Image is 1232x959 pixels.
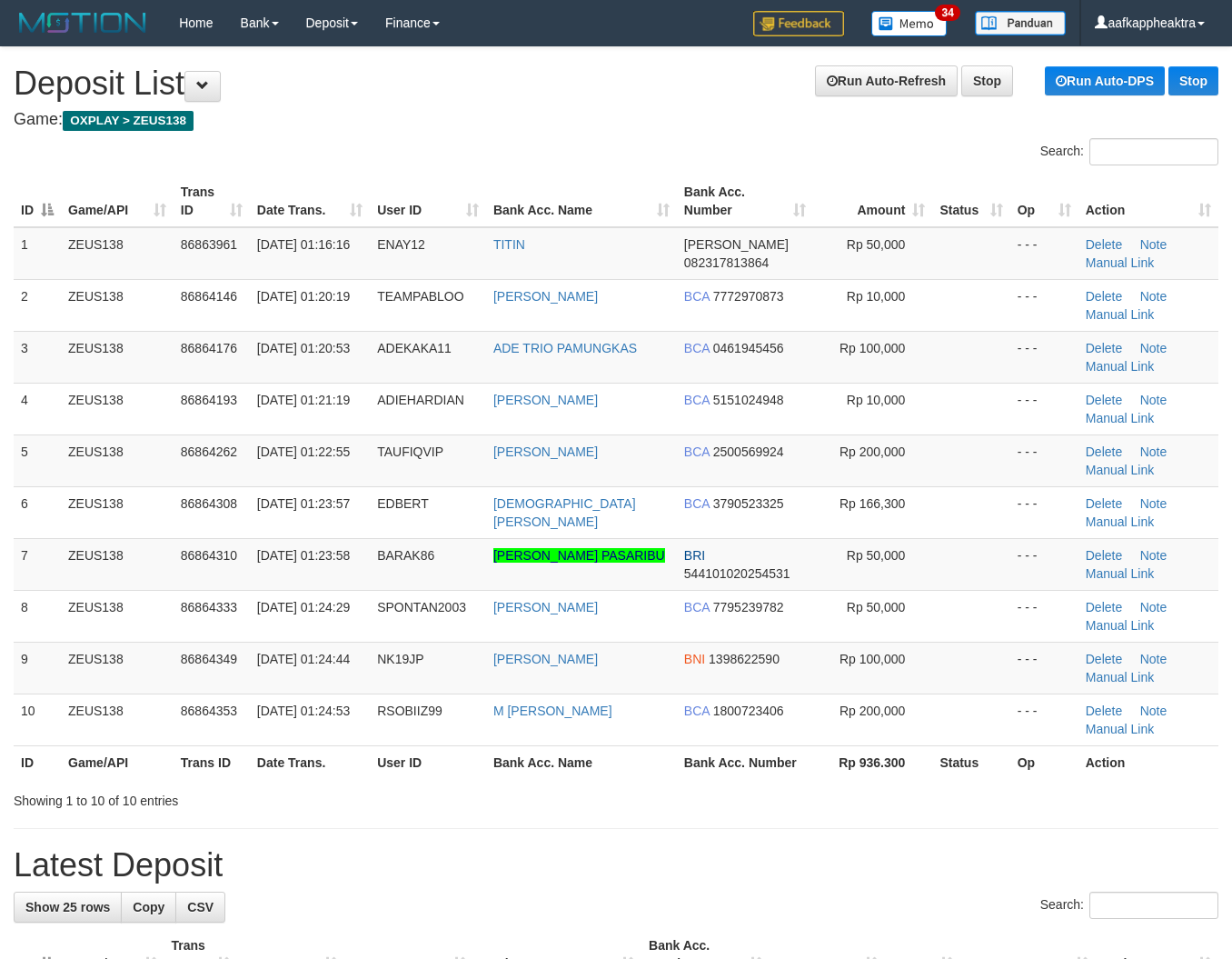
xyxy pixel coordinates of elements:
[61,435,174,486] td: ZEUS138
[840,496,905,511] span: Rp 166,300
[493,237,525,252] a: TITIN
[684,341,710,355] span: BCA
[1086,445,1122,459] a: Delete
[1086,704,1122,718] a: Delete
[1010,175,1078,227] th: Op: activate to sort column ascending
[1010,383,1078,435] td: - - -
[14,590,61,642] td: 8
[181,289,237,304] span: 86864146
[377,496,429,511] span: EDBERT
[61,694,174,745] td: ZEUS138
[1168,66,1218,95] a: Stop
[250,745,370,779] th: Date Trans.
[486,745,677,779] th: Bank Acc. Name
[1140,548,1167,563] a: Note
[684,393,710,407] span: BCA
[713,393,784,407] span: Copy 5151024948 to clipboard
[1086,670,1155,684] a: Manual Link
[377,289,463,304] span: TEAMPABLOO
[677,745,813,779] th: Bank Acc. Number
[377,341,452,355] span: ADEKAKA11
[1140,445,1167,459] a: Note
[847,548,906,563] span: Rp 50,000
[713,341,784,355] span: Copy 0461945456 to clipboard
[257,341,350,355] span: [DATE] 01:20:53
[684,566,790,581] span: Copy 544101020254531 to clipboard
[377,237,425,252] span: ENAY12
[14,331,61,383] td: 3
[493,289,598,304] a: [PERSON_NAME]
[61,227,174,280] td: ZEUS138
[1086,411,1155,425] a: Manual Link
[713,704,784,718] span: Copy 1800723406 to clipboard
[14,642,61,694] td: 9
[181,704,237,718] span: 86864353
[1086,514,1155,529] a: Manual Link
[1140,652,1167,666] a: Note
[181,445,237,459] span: 86864262
[257,289,350,304] span: [DATE] 01:20:19
[1010,694,1078,745] td: - - -
[14,227,61,280] td: 1
[370,745,486,779] th: User ID
[1086,393,1122,407] a: Delete
[61,279,174,331] td: ZEUS138
[174,175,250,227] th: Trans ID: activate to sort column ascending
[1086,289,1122,304] a: Delete
[14,892,122,923] a: Show 25 rows
[181,496,237,511] span: 86864308
[847,289,906,304] span: Rp 10,000
[840,652,905,666] span: Rp 100,000
[847,393,906,407] span: Rp 10,000
[493,600,598,614] a: [PERSON_NAME]
[61,538,174,590] td: ZEUS138
[14,9,152,36] img: MOTION_logo.png
[932,745,1009,779] th: Status
[257,704,350,718] span: [DATE] 01:24:53
[684,652,705,666] span: BNI
[61,642,174,694] td: ZEUS138
[684,255,769,270] span: Copy 082317813864 to clipboard
[1086,566,1155,581] a: Manual Link
[840,445,905,459] span: Rp 200,000
[684,704,710,718] span: BCA
[14,538,61,590] td: 7
[175,892,225,923] a: CSV
[377,652,423,666] span: NK19JP
[493,496,636,529] a: [DEMOGRAPHIC_DATA][PERSON_NAME]
[1010,538,1078,590] td: - - -
[493,652,598,666] a: [PERSON_NAME]
[753,11,844,36] img: Feedback.jpg
[813,175,932,227] th: Amount: activate to sort column ascending
[975,11,1066,35] img: panduan.png
[709,652,780,666] span: Copy 1398622590 to clipboard
[1010,590,1078,642] td: - - -
[257,496,350,511] span: [DATE] 01:23:57
[932,175,1009,227] th: Status: activate to sort column ascending
[1140,237,1167,252] a: Note
[377,393,464,407] span: ADIEHARDIAN
[815,65,958,96] a: Run Auto-Refresh
[14,784,500,810] div: Showing 1 to 10 of 10 entries
[250,175,370,227] th: Date Trans.: activate to sort column ascending
[61,486,174,538] td: ZEUS138
[1010,745,1078,779] th: Op
[935,5,959,21] span: 34
[684,237,789,252] span: [PERSON_NAME]
[377,445,443,459] span: TAUFIQVIP
[840,704,905,718] span: Rp 200,000
[257,600,350,614] span: [DATE] 01:24:29
[840,341,905,355] span: Rp 100,000
[14,745,61,779] th: ID
[61,175,174,227] th: Game/API: activate to sort column ascending
[713,445,784,459] span: Copy 2500569924 to clipboard
[14,279,61,331] td: 2
[1040,892,1218,919] label: Search:
[713,600,784,614] span: Copy 7795239782 to clipboard
[14,175,61,227] th: ID: activate to sort column descending
[181,393,237,407] span: 86864193
[1086,496,1122,511] a: Delete
[1086,463,1155,477] a: Manual Link
[684,289,710,304] span: BCA
[181,341,237,355] span: 86864176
